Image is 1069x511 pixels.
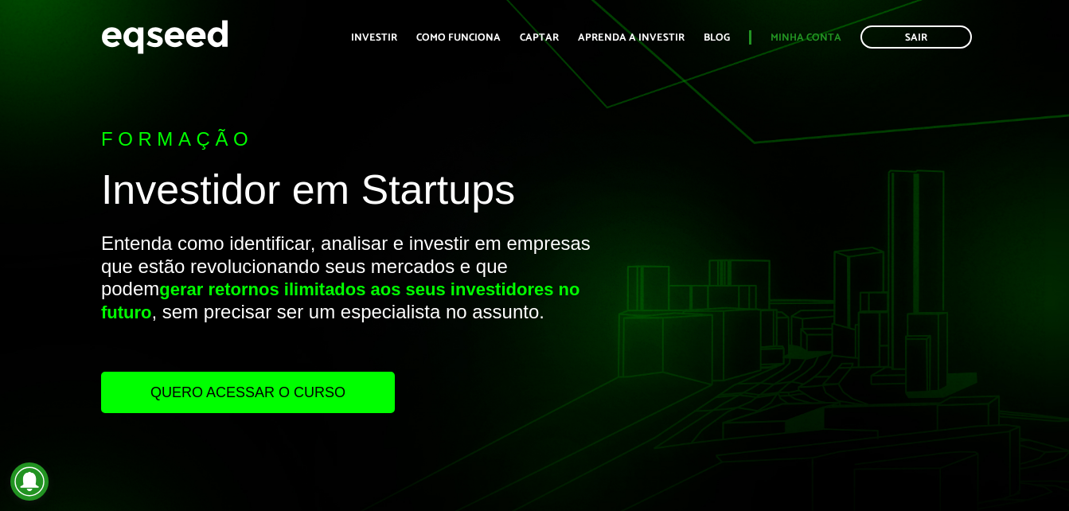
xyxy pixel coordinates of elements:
[101,16,228,58] img: EqSeed
[101,232,612,372] p: Entenda como identificar, analisar e investir em empresas que estão revolucionando seus mercados ...
[416,33,501,43] a: Como funciona
[101,128,612,151] p: Formação
[771,33,841,43] a: Minha conta
[101,279,580,322] strong: gerar retornos ilimitados aos seus investidores no futuro
[351,33,397,43] a: Investir
[101,372,395,413] a: Quero acessar o curso
[578,33,685,43] a: Aprenda a investir
[101,167,612,220] h1: Investidor em Startups
[520,33,559,43] a: Captar
[860,25,972,49] a: Sair
[704,33,730,43] a: Blog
